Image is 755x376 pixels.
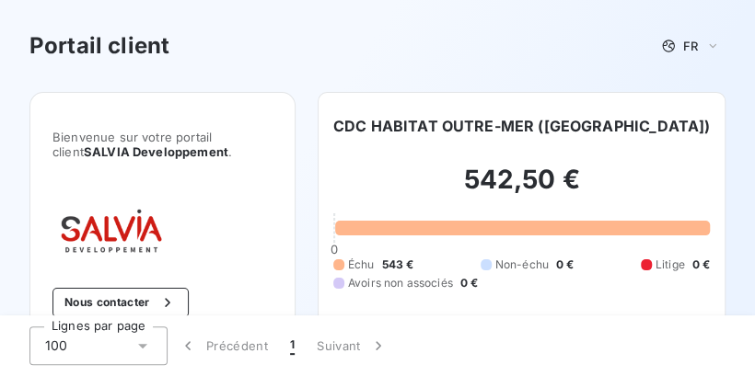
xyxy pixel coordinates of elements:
img: Company logo [52,203,170,258]
span: Non-échu [495,256,549,273]
span: Échu [348,256,375,273]
span: FR [683,39,698,53]
button: Nous contacter [52,288,189,317]
span: 543 € [381,256,413,273]
button: Précédent [168,326,279,365]
span: 0 € [692,256,710,273]
span: 0 € [556,256,574,273]
h3: Portail client [29,29,169,63]
span: Bienvenue sur votre portail client . [52,130,273,159]
span: 1 [290,336,295,355]
span: SALVIA Developpement [84,144,228,159]
span: Litige [656,256,685,273]
h6: CDC HABITAT OUTRE-MER ([GEOGRAPHIC_DATA]) [333,115,710,137]
span: 0 € [460,275,478,291]
span: Avoirs non associés [348,275,453,291]
button: Suivant [306,326,399,365]
button: 1 [279,326,306,365]
span: 0 [331,242,338,256]
span: 100 [45,336,67,355]
h2: 542,50 € [333,163,710,214]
